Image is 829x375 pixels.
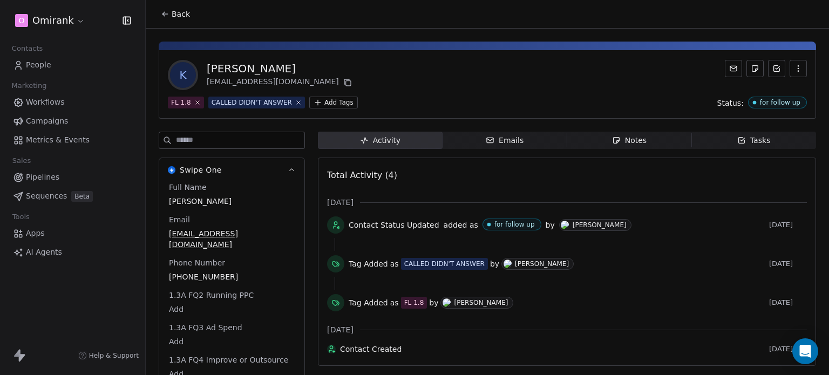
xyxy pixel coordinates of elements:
[486,135,524,146] div: Emails
[8,153,36,169] span: Sales
[169,196,295,207] span: [PERSON_NAME]
[169,228,295,250] span: [EMAIL_ADDRESS][DOMAIN_NAME]
[78,351,139,360] a: Help & Support
[737,135,771,146] div: Tasks
[7,40,47,57] span: Contacts
[167,182,209,193] span: Full Name
[515,260,569,268] div: [PERSON_NAME]
[154,4,196,24] button: Back
[349,220,439,230] span: Contact Status Updated
[443,298,451,307] img: S
[490,258,499,269] span: by
[792,338,818,364] div: Open Intercom Messenger
[504,260,512,268] img: S
[327,197,354,208] span: [DATE]
[429,297,438,308] span: by
[32,13,74,28] span: Omirank
[167,322,244,333] span: 1.3A FQ3 Ad Spend
[769,345,807,353] span: [DATE]
[349,297,388,308] span: Tag Added
[7,78,51,94] span: Marketing
[327,170,397,180] span: Total Activity (4)
[404,259,485,269] div: CALLED DIDN'T ANSWER
[760,99,800,106] div: for follow up
[26,97,65,108] span: Workflows
[26,134,90,146] span: Metrics & Events
[9,93,137,111] a: Workflows
[167,214,192,225] span: Email
[180,165,222,175] span: Swipe One
[9,131,137,149] a: Metrics & Events
[26,190,67,202] span: Sequences
[159,158,304,182] button: Swipe OneSwipe One
[13,11,87,30] button: OOmirank
[26,228,45,239] span: Apps
[171,98,191,107] div: FL 1.8
[26,59,51,71] span: People
[349,258,388,269] span: Tag Added
[390,258,399,269] span: as
[170,62,196,88] span: K
[26,172,59,183] span: Pipelines
[612,135,647,146] div: Notes
[167,354,290,365] span: 1.3A FQ4 Improve or Outsource
[454,299,508,306] div: [PERSON_NAME]
[327,324,354,335] span: [DATE]
[9,112,137,130] a: Campaigns
[9,224,137,242] a: Apps
[546,220,555,230] span: by
[168,166,175,174] img: Swipe One
[167,290,256,301] span: 1.3A FQ2 Running PPC
[9,168,137,186] a: Pipelines
[172,9,190,19] span: Back
[26,115,68,127] span: Campaigns
[390,297,399,308] span: as
[444,220,478,230] span: added as
[207,76,354,89] div: [EMAIL_ADDRESS][DOMAIN_NAME]
[71,191,93,202] span: Beta
[494,221,535,228] div: for follow up
[8,209,34,225] span: Tools
[169,336,295,347] span: Add
[309,97,358,108] button: Add Tags
[769,221,807,229] span: [DATE]
[169,304,295,315] span: Add
[18,15,24,26] span: O
[167,257,227,268] span: Phone Number
[9,243,137,261] a: AI Agents
[769,260,807,268] span: [DATE]
[340,344,765,354] span: Contact Created
[404,298,424,308] div: FL 1.8
[169,271,295,282] span: [PHONE_NUMBER]
[207,61,354,76] div: [PERSON_NAME]
[9,187,137,205] a: SequencesBeta
[769,298,807,307] span: [DATE]
[89,351,139,360] span: Help & Support
[561,221,569,229] img: S
[26,247,62,258] span: AI Agents
[212,98,292,107] div: CALLED DIDN'T ANSWER
[9,56,137,74] a: People
[573,221,627,229] div: [PERSON_NAME]
[717,98,744,108] span: Status:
